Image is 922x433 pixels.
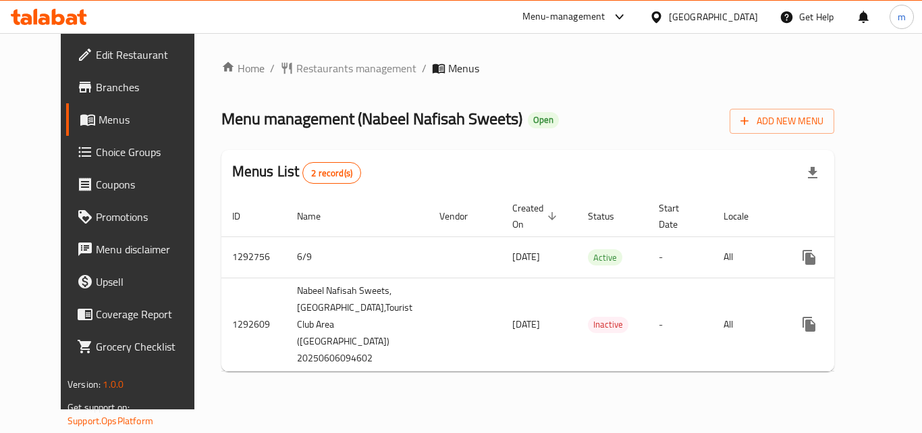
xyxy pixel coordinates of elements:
[439,208,485,224] span: Vendor
[66,233,215,265] a: Menu disclaimer
[221,278,286,371] td: 1292609
[232,208,258,224] span: ID
[588,249,622,265] div: Active
[512,200,561,232] span: Created On
[66,103,215,136] a: Menus
[96,274,204,290] span: Upsell
[793,241,825,274] button: more
[648,278,713,371] td: -
[302,162,361,184] div: Total records count
[588,208,632,224] span: Status
[67,399,130,416] span: Get support on:
[730,109,834,134] button: Add New Menu
[648,236,713,278] td: -
[67,376,101,393] span: Version:
[825,308,858,340] button: Change Status
[448,60,479,76] span: Menus
[232,161,361,184] h2: Menus List
[66,265,215,298] a: Upsell
[588,250,622,265] span: Active
[713,278,782,371] td: All
[724,208,766,224] span: Locale
[96,241,204,257] span: Menu disclaimer
[528,114,559,126] span: Open
[221,236,286,278] td: 1292756
[588,317,628,332] span: Inactive
[96,79,204,95] span: Branches
[99,111,204,128] span: Menus
[740,113,823,130] span: Add New Menu
[713,236,782,278] td: All
[66,136,215,168] a: Choice Groups
[793,308,825,340] button: more
[96,306,204,322] span: Coverage Report
[522,9,605,25] div: Menu-management
[512,248,540,265] span: [DATE]
[67,412,153,430] a: Support.OpsPlatform
[66,298,215,330] a: Coverage Report
[221,60,265,76] a: Home
[221,60,834,76] nav: breadcrumb
[103,376,124,393] span: 1.0.0
[280,60,416,76] a: Restaurants management
[221,103,522,134] span: Menu management ( Nabeel Nafisah Sweets )
[669,9,758,24] div: [GEOGRAPHIC_DATA]
[66,201,215,233] a: Promotions
[898,9,906,24] span: m
[825,241,858,274] button: Change Status
[66,39,215,71] a: Edit Restaurant
[66,168,215,201] a: Coupons
[66,330,215,363] a: Grocery Checklist
[422,60,427,76] li: /
[303,167,360,180] span: 2 record(s)
[96,176,204,193] span: Coupons
[286,278,429,371] td: Nabeel Nafisah Sweets, [GEOGRAPHIC_DATA],Tourist Club Area ([GEOGRAPHIC_DATA]) 20250606094602
[270,60,275,76] li: /
[512,315,540,333] span: [DATE]
[796,157,829,189] div: Export file
[286,236,429,278] td: 6/9
[96,144,204,160] span: Choice Groups
[528,112,559,128] div: Open
[296,60,416,76] span: Restaurants management
[659,200,697,232] span: Start Date
[297,208,338,224] span: Name
[96,338,204,355] span: Grocery Checklist
[66,71,215,103] a: Branches
[96,47,204,63] span: Edit Restaurant
[96,209,204,225] span: Promotions
[588,317,628,333] div: Inactive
